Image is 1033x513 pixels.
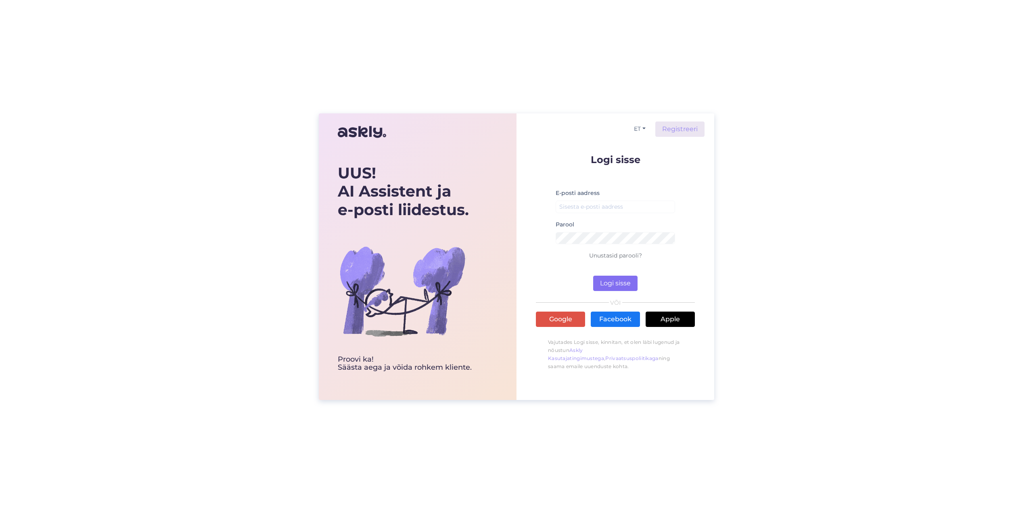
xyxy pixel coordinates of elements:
[655,121,705,137] a: Registreeri
[556,220,574,229] label: Parool
[556,201,675,213] input: Sisesta e-posti aadress
[556,189,600,197] label: E-posti aadress
[536,155,695,165] p: Logi sisse
[591,312,640,327] a: Facebook
[338,226,467,356] img: bg-askly
[609,300,622,306] span: VÕI
[338,164,472,219] div: UUS! AI Assistent ja e-posti liidestus.
[338,356,472,372] div: Proovi ka! Säästa aega ja võida rohkem kliente.
[646,312,695,327] a: Apple
[631,123,649,135] button: ET
[605,355,658,361] a: Privaatsuspoliitikaga
[536,334,695,375] p: Vajutades Logi sisse, kinnitan, et olen läbi lugenud ja nõustun , ning saama emaile uuenduste kohta.
[338,122,386,142] img: Askly
[589,252,642,259] a: Unustasid parooli?
[548,347,604,361] a: Askly Kasutajatingimustega
[593,276,638,291] button: Logi sisse
[536,312,585,327] a: Google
